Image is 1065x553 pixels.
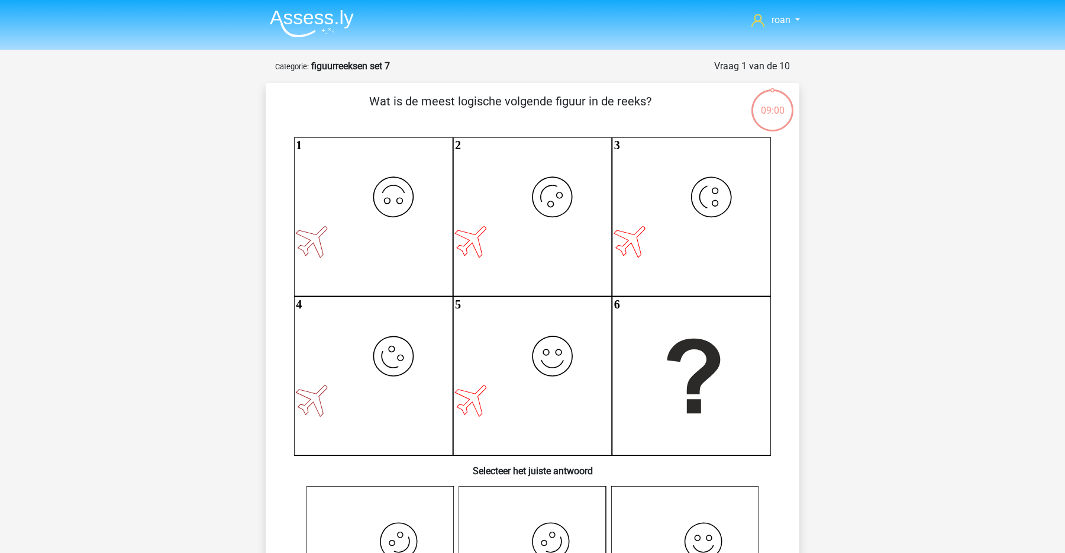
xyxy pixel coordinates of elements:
h6: Selecteer het juiste antwoord [285,456,780,477]
strong: figuurreeksen set 7 [311,60,390,72]
text: 3 [614,139,620,152]
text: 2 [455,139,461,152]
p: Wat is de meest logische volgende figuur in de reeks? [285,92,736,128]
text: 5 [455,298,461,311]
div: Vraag 1 van de 10 [714,59,790,73]
span: roan [772,14,790,25]
a: roan [747,13,805,27]
text: 1 [296,139,302,152]
div: 09:00 [750,88,795,118]
small: Categorie: [275,62,309,71]
text: 6 [614,298,620,311]
text: 4 [296,298,302,311]
img: Assessly [270,9,354,37]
